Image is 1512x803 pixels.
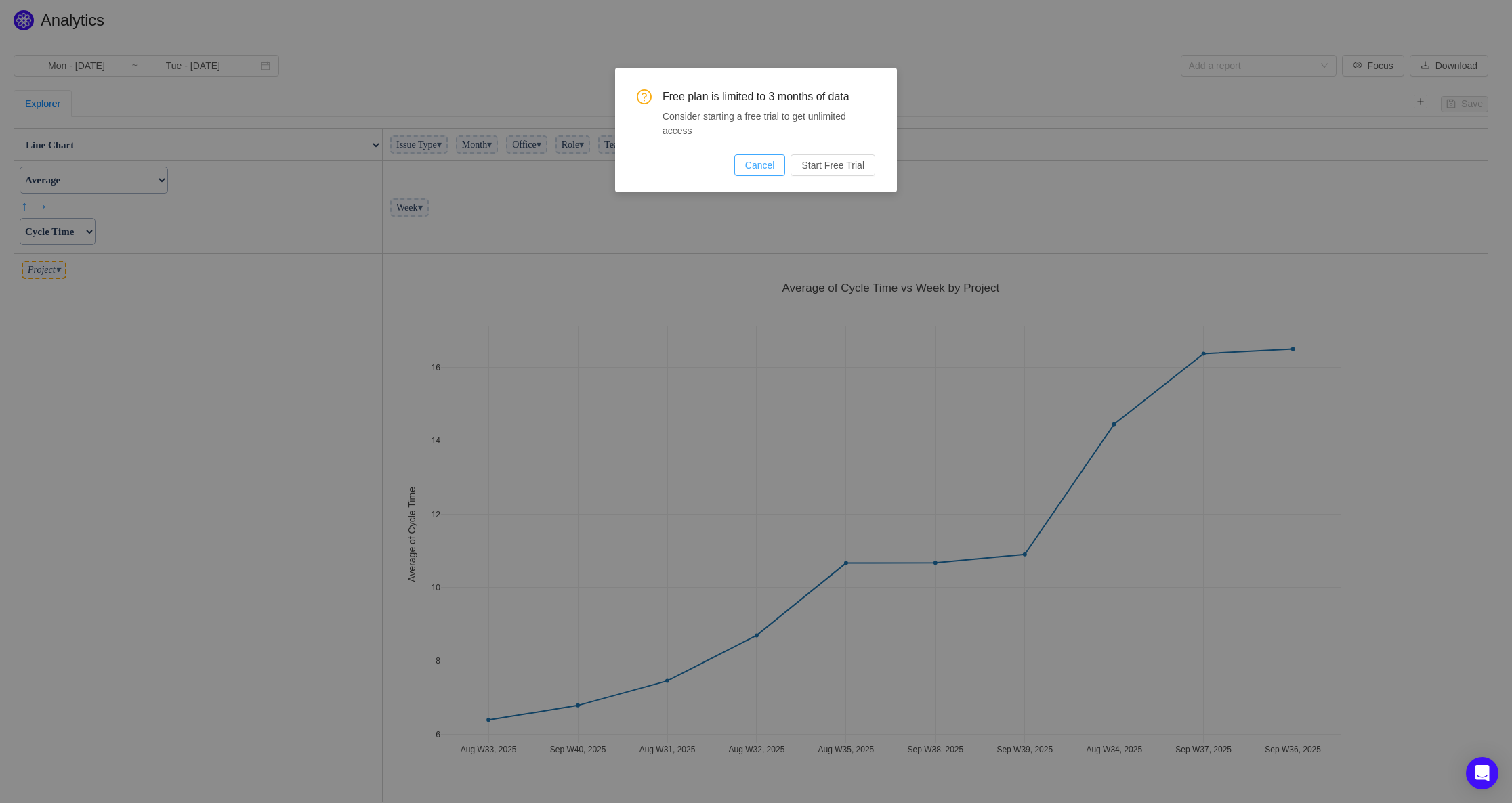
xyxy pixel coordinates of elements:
[637,89,652,104] i: icon: question-circle
[734,154,786,176] button: Cancel
[663,89,875,104] span: Free plan is limited to 3 months of data
[663,110,875,138] div: Consider starting a free trial to get unlimited access
[791,154,875,176] button: Start Free Trial
[1466,757,1498,789] div: Open Intercom Messenger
